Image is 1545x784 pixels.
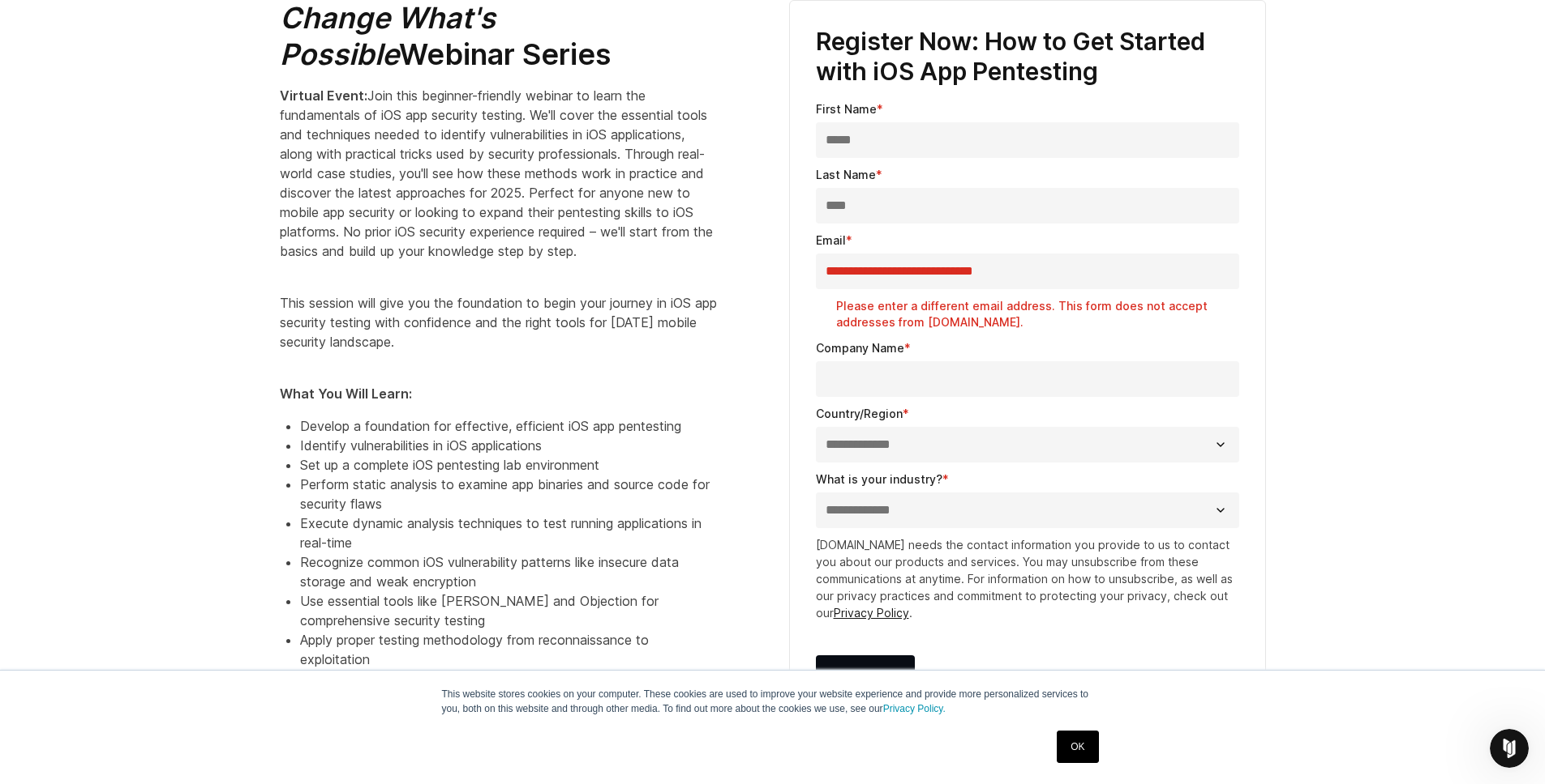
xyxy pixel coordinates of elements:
h3: Register Now: How to Get Started with iOS App Pentesting [816,27,1239,87]
span: Last Name [816,168,876,181]
a: Privacy Policy [834,606,909,620]
li: Develop a foundation for effective, efficient iOS app pentesting [300,416,718,436]
iframe: Intercom live chat [1490,729,1529,768]
span: First Name [816,102,877,116]
li: Recognize common iOS vulnerability patterns like insecure data storage and weak encryption [300,552,718,591]
span: Join this beginner-friendly webinar to learn the fundamentals of iOS app security testing. We'll ... [280,87,713,259]
p: [DOMAIN_NAME] needs the contact information you provide to us to contact you about our products a... [816,536,1239,621]
li: Use essential tools like [PERSON_NAME] and Objection for comprehensive security testing [300,591,718,630]
li: Identify vulnerabilities in iOS applications [300,436,718,455]
li: Apply proper testing methodology from reconnaissance to exploitation [300,630,718,669]
span: Company Name [816,341,904,355]
label: Please enter a different email address. This form does not accept addresses from [DOMAIN_NAME]. [836,298,1239,330]
p: This website stores cookies on your computer. These cookies are used to improve your website expe... [442,687,1104,716]
li: Perform static analysis to examine app binaries and source code for security flaws [300,475,718,513]
a: Privacy Policy. [883,703,946,714]
strong: Virtual Event: [280,87,367,104]
span: This session will give you the foundation to begin your journey in iOS app security testing with ... [280,295,717,350]
li: Execute dynamic analysis techniques to test running applications in real-time [300,513,718,552]
span: Country/Region [816,407,903,420]
a: OK [1057,731,1098,763]
span: What is your industry? [816,472,942,486]
li: Bypass common iOS security controls and app protection mechanism [300,669,718,688]
li: Set up a complete iOS pentesting lab environment [300,455,718,475]
span: Email [816,233,846,247]
strong: What You Will Learn: [280,386,412,402]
